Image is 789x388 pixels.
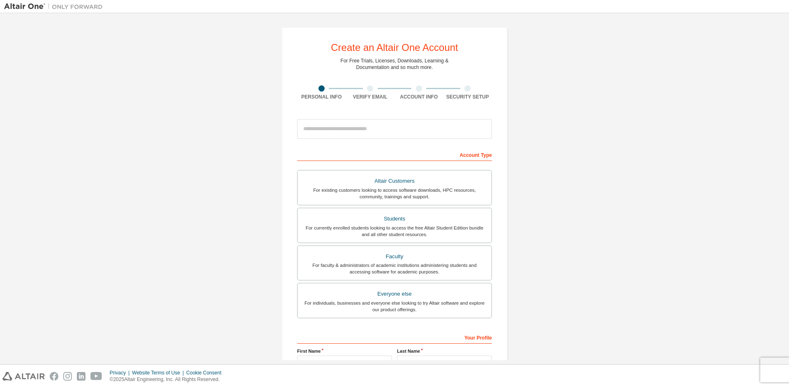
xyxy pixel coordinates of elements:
[297,148,492,161] div: Account Type
[302,213,487,225] div: Students
[297,331,492,344] div: Your Profile
[2,372,45,381] img: altair_logo.svg
[77,372,85,381] img: linkedin.svg
[132,370,186,376] div: Website Terms of Use
[302,288,487,300] div: Everyone else
[63,372,72,381] img: instagram.svg
[341,57,449,71] div: For Free Trials, Licenses, Downloads, Learning & Documentation and so much more.
[50,372,58,381] img: facebook.svg
[394,94,443,100] div: Account Info
[90,372,102,381] img: youtube.svg
[302,262,487,275] div: For faculty & administrators of academic institutions administering students and accessing softwa...
[346,94,395,100] div: Verify Email
[110,376,226,383] p: © 2025 Altair Engineering, Inc. All Rights Reserved.
[302,300,487,313] div: For individuals, businesses and everyone else looking to try Altair software and explore our prod...
[302,187,487,200] div: For existing customers looking to access software downloads, HPC resources, community, trainings ...
[302,225,487,238] div: For currently enrolled students looking to access the free Altair Student Edition bundle and all ...
[397,348,492,354] label: Last Name
[302,175,487,187] div: Altair Customers
[186,370,226,376] div: Cookie Consent
[302,251,487,262] div: Faculty
[297,94,346,100] div: Personal Info
[4,2,107,11] img: Altair One
[443,94,492,100] div: Security Setup
[331,43,458,53] div: Create an Altair One Account
[110,370,132,376] div: Privacy
[297,348,392,354] label: First Name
